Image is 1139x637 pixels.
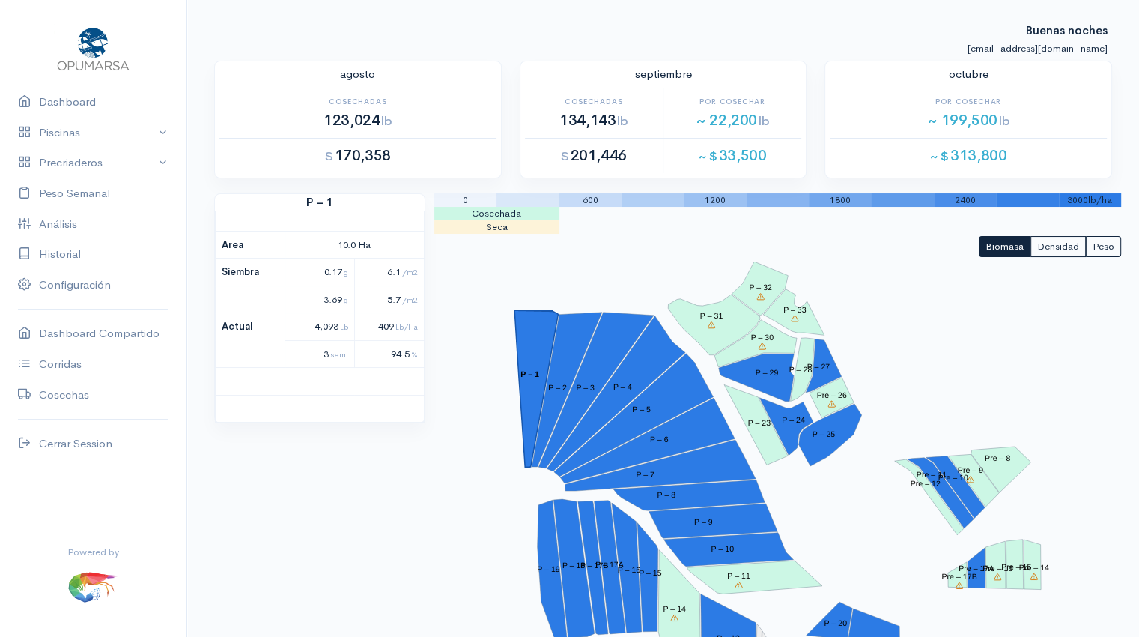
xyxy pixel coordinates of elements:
tspan: Pre – 14 [1019,564,1049,573]
span: ~ 22,200 [696,111,769,130]
tspan: P – 25 [812,429,835,438]
img: ... [67,559,121,613]
span: ~ $ [930,148,949,164]
span: 201,446 [561,146,627,165]
tspan: P – 4 [613,383,632,392]
tspan: Pre – 15 [1001,562,1031,571]
span: 134,143 [559,111,628,130]
span: 0 [463,194,468,206]
span: lb [759,113,769,129]
span: ~ 199,500 [927,111,1009,130]
span: 313,800 [930,146,1006,165]
th: Area [216,231,285,259]
span: 33,500 [699,146,766,165]
button: Peso [1086,236,1121,258]
span: ~ $ [699,148,717,164]
span: Biomasa [985,240,1024,253]
tspan: P – 19 [537,564,560,573]
tspan: P – 16 [617,565,640,574]
strong: Buenas noches [1026,8,1108,37]
tspan: P – 7 [636,470,654,479]
div: agosto [210,66,505,83]
span: % [411,349,418,360]
tspan: Pre – 10 [938,474,968,483]
tspan: Pre – 17A [959,564,994,573]
span: 600 [583,194,598,206]
span: 123,024 [324,111,392,130]
span: lb [381,113,392,129]
tspan: Pre – 11 [917,471,947,480]
tspan: P – 31 [700,312,723,321]
span: Lb [340,321,348,332]
span: Lb/Ha [395,321,418,332]
td: 5.7 [354,286,424,313]
td: Seca [434,220,559,234]
tspan: P – 27 [807,362,830,371]
span: 1800 [830,194,851,206]
span: 2400 [954,194,975,206]
td: 6.1 [354,259,424,286]
th: Actual [216,286,285,368]
div: septiembre [516,66,811,83]
tspan: Pre – 12 [910,480,940,489]
button: Biomasa [979,236,1030,258]
tspan: Pre – 8 [985,454,1010,463]
span: $ [561,148,569,164]
tspan: P – 33 [783,305,807,314]
tspan: P – 3 [576,384,595,393]
tspan: P – 5 [632,405,651,414]
tspan: P – 28 [789,365,812,374]
tspan: P – 1 [520,370,539,379]
span: lb [999,113,1009,129]
td: 10.0 Ha [285,231,424,259]
span: /m2 [402,295,418,305]
span: lb/ha [1088,194,1112,206]
td: 0.17 [285,259,354,286]
tspan: Pre – 26 [816,390,846,399]
tspan: P – 30 [750,333,774,342]
td: 3 [285,340,354,368]
h6: Cosechadas [525,97,663,106]
tspan: P – 29 [756,369,779,378]
span: /m2 [402,267,418,277]
td: Cosechada [434,207,559,220]
tspan: P – 18 [562,561,586,570]
span: g [344,267,348,277]
td: 3.69 [285,286,354,313]
h6: Cosechadas [219,97,496,106]
tspan: P – 23 [747,419,771,428]
tspan: P – 2 [548,383,567,392]
span: lb [617,113,628,129]
th: Siembra [216,259,285,286]
tspan: P – 11 [727,572,750,581]
strong: P – 1 [215,194,425,211]
span: 3000 [1067,194,1088,206]
tspan: P – 24 [782,416,805,425]
tspan: P – 6 [650,435,669,444]
h6: Por Cosechar [830,97,1107,106]
tspan: Pre – 16 [982,564,1012,573]
tspan: P – 17B [580,561,609,570]
tspan: P – 32 [749,283,772,292]
tspan: P – 15 [639,569,662,578]
span: Peso [1093,240,1114,253]
img: Opumarsa [54,24,133,72]
span: $ [325,148,333,164]
tspan: P – 10 [711,544,734,553]
td: 4,093 [285,313,354,341]
tspan: P – 17A [595,560,624,569]
tspan: P – 20 [824,618,847,627]
button: Densidad [1030,236,1086,258]
tspan: P – 9 [694,517,713,526]
span: 1200 [705,194,726,206]
span: 170,358 [325,146,391,165]
tspan: Pre – 17B [941,573,976,582]
span: sem. [330,349,348,360]
tspan: P – 14 [663,605,686,614]
span: Densidad [1037,240,1079,253]
span: g [344,295,348,305]
td: 409 [354,313,424,341]
div: octubre [821,66,1116,83]
tspan: P – 8 [657,491,675,500]
small: [EMAIL_ADDRESS][DOMAIN_NAME] [968,42,1108,55]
